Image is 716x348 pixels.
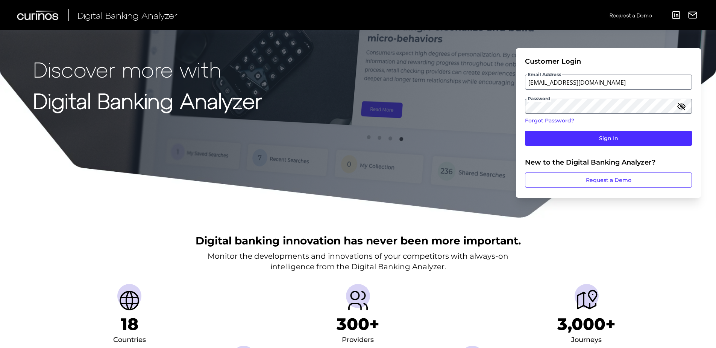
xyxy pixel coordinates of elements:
[575,288,599,313] img: Journeys
[17,11,59,20] img: Curinos
[525,158,692,166] div: New to the Digital Banking Analyzer?
[610,9,652,21] a: Request a Demo
[196,234,521,248] h2: Digital banking innovation has never been more important.
[557,314,616,334] h1: 3,000+
[77,10,177,21] span: Digital Banking Analyzer
[121,314,138,334] h1: 18
[527,96,551,102] span: Password
[527,72,562,78] span: Email Address
[208,251,508,272] p: Monitor the developments and innovations of your competitors with always-on intelligence from the...
[525,172,692,188] a: Request a Demo
[525,131,692,146] button: Sign In
[342,334,374,346] div: Providers
[571,334,602,346] div: Journeys
[337,314,379,334] h1: 300+
[525,117,692,125] a: Forgot Password?
[113,334,146,346] div: Countries
[610,12,652,18] span: Request a Demo
[117,288,141,313] img: Countries
[525,57,692,66] div: Customer Login
[346,288,370,313] img: Providers
[33,57,262,81] p: Discover more with
[33,88,262,113] strong: Digital Banking Analyzer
